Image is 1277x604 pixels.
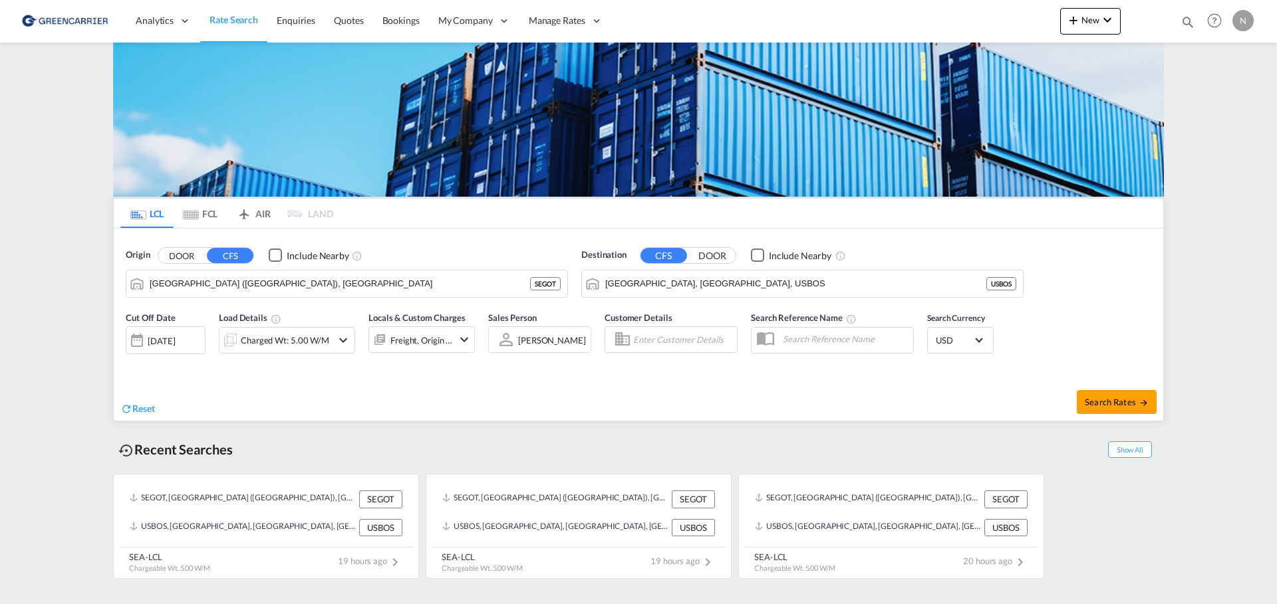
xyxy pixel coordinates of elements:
md-icon: icon-plus 400-fg [1065,12,1081,28]
div: N [1232,10,1254,31]
md-icon: Chargeable Weight [271,314,281,324]
span: Enquiries [277,15,315,26]
div: Help [1203,9,1232,33]
div: SEGOT [530,277,561,290]
md-icon: Unchecked: Ignores neighbouring ports when fetching rates.Checked : Includes neighbouring ports w... [835,251,846,261]
md-icon: icon-magnify [1181,15,1195,29]
span: Sales Person [488,312,537,323]
input: Search Reference Name [776,329,913,349]
md-icon: icon-chevron-down [456,332,472,348]
md-select: Sales Person: Nicolas Myrén [517,330,587,350]
span: Chargeable Wt. 5.00 W/M [442,563,523,572]
div: [DATE] [148,335,175,347]
md-checkbox: Checkbox No Ink [751,249,831,262]
recent-search-card: SEGOT, [GEOGRAPHIC_DATA] ([GEOGRAPHIC_DATA]), [GEOGRAPHIC_DATA], [GEOGRAPHIC_DATA], [GEOGRAPHIC_D... [426,474,732,579]
md-select: Select Currency: $ USDUnited States Dollar [934,330,986,350]
div: USBOS [986,277,1016,290]
span: Show All [1108,441,1152,458]
img: 609dfd708afe11efa14177256b0082fb.png [20,6,110,36]
div: Recent Searches [113,435,238,464]
div: SEA-LCL [129,551,210,563]
span: Bookings [382,15,420,26]
button: icon-plus 400-fgNewicon-chevron-down [1060,8,1121,35]
div: icon-magnify [1181,15,1195,35]
recent-search-card: SEGOT, [GEOGRAPHIC_DATA] ([GEOGRAPHIC_DATA]), [GEOGRAPHIC_DATA], [GEOGRAPHIC_DATA], [GEOGRAPHIC_D... [113,474,419,579]
span: 20 hours ago [963,555,1028,566]
span: Cut Off Date [126,312,176,323]
div: Freight Origin Destinationicon-chevron-down [368,326,475,353]
span: USD [936,334,973,346]
button: DOOR [158,248,205,263]
span: My Company [438,14,493,27]
span: Rate Search [210,14,258,25]
span: Load Details [219,312,281,323]
input: Search by Port [150,274,530,294]
recent-search-card: SEGOT, [GEOGRAPHIC_DATA] ([GEOGRAPHIC_DATA]), [GEOGRAPHIC_DATA], [GEOGRAPHIC_DATA], [GEOGRAPHIC_D... [738,474,1044,579]
md-icon: icon-refresh [120,403,132,415]
div: SEGOT [359,490,402,508]
div: USBOS [984,519,1028,536]
span: New [1065,15,1115,25]
div: Origin DOOR CFS Checkbox No InkUnchecked: Ignores neighbouring ports when fetching rates.Checked ... [114,229,1163,421]
span: 19 hours ago [338,555,403,566]
span: Chargeable Wt. 5.00 W/M [754,563,835,572]
button: CFS [640,248,687,263]
div: USBOS, Boston, MA, United States, North America, Americas [755,519,981,536]
div: Charged Wt: 5.00 W/Micon-chevron-down [219,327,355,353]
md-tab-item: FCL [174,199,227,228]
span: Reset [132,403,155,414]
span: Destination [581,249,627,262]
div: USBOS [359,519,402,536]
div: SEGOT, Gothenburg (Goteborg), Sweden, Northern Europe, Europe [130,490,356,508]
div: SEGOT, Gothenburg (Goteborg), Sweden, Northern Europe, Europe [755,490,981,508]
div: Charged Wt: 5.00 W/M [241,331,329,350]
span: Search Currency [927,313,985,323]
md-icon: icon-chevron-down [1099,12,1115,28]
div: Include Nearby [769,249,831,262]
button: Search Ratesicon-arrow-right [1077,390,1157,414]
div: [DATE] [126,326,206,354]
div: [PERSON_NAME] [518,335,586,346]
md-pagination-wrapper: Use the left and right arrow keys to navigate between tabs [120,199,333,228]
md-tab-item: LCL [120,199,174,228]
span: Manage Rates [529,14,585,27]
span: 19 hours ago [650,555,716,566]
img: GreenCarrierFCL_LCL.png [113,43,1164,197]
md-icon: icon-chevron-down [335,332,351,348]
input: Search by Port [605,274,986,294]
md-input-container: Gothenburg (Goteborg), SEGOT [126,270,567,297]
md-icon: icon-chevron-right [387,554,403,570]
div: USBOS, Boston, MA, United States, North America, Americas [442,519,668,536]
div: icon-refreshReset [120,402,155,417]
span: Analytics [136,14,174,27]
span: Quotes [334,15,363,26]
div: USBOS [672,519,715,536]
span: Origin [126,249,150,262]
span: Chargeable Wt. 5.00 W/M [129,563,210,572]
md-icon: icon-backup-restore [118,443,134,458]
div: SEGOT [672,490,715,508]
div: Include Nearby [287,249,349,262]
md-datepicker: Select [126,353,136,371]
span: Customer Details [605,312,672,323]
md-icon: icon-airplane [236,206,252,216]
span: Search Rates [1085,397,1149,407]
div: USBOS, Boston, MA, United States, North America, Americas [130,519,356,536]
button: CFS [207,248,253,263]
md-icon: icon-chevron-right [700,554,716,570]
div: SEA-LCL [754,551,835,563]
span: Search Reference Name [751,312,857,323]
md-tab-item: AIR [227,199,280,228]
div: SEGOT, Gothenburg (Goteborg), Sweden, Northern Europe, Europe [442,490,668,508]
div: SEA-LCL [442,551,523,563]
div: SEGOT [984,490,1028,508]
md-icon: Your search will be saved by the below given name [846,314,857,324]
span: Help [1203,9,1226,32]
md-icon: icon-chevron-right [1012,554,1028,570]
md-input-container: Boston, MA, USBOS [582,270,1023,297]
div: Freight Origin Destination [390,331,453,350]
button: DOOR [689,248,736,263]
span: Locals & Custom Charges [368,312,466,323]
md-checkbox: Checkbox No Ink [269,249,349,262]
